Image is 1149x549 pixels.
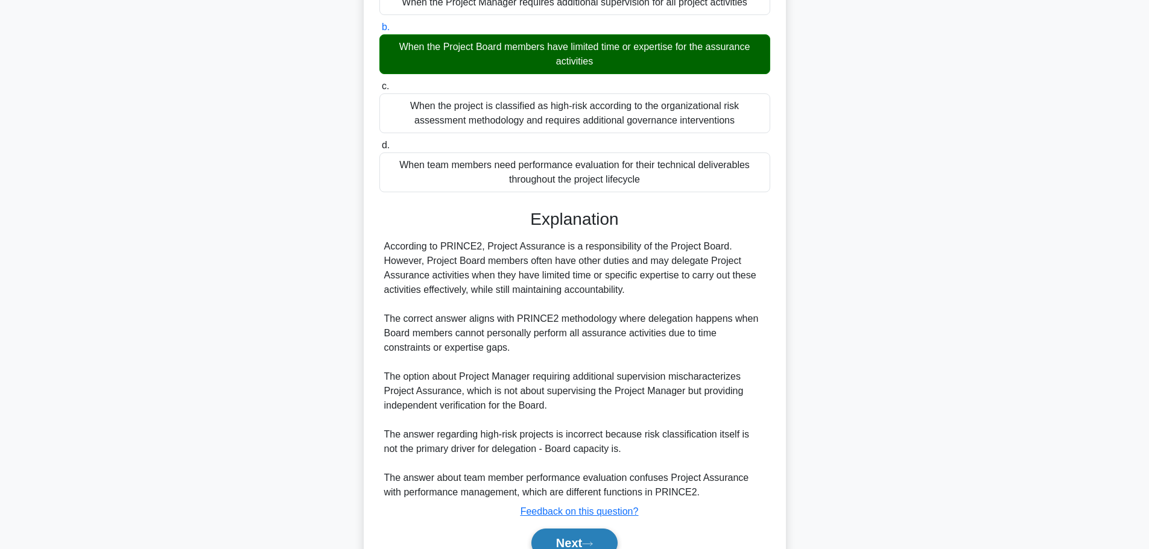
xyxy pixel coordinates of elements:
span: d. [382,140,390,150]
span: c. [382,81,389,91]
a: Feedback on this question? [521,506,639,516]
div: When the Project Board members have limited time or expertise for the assurance activities [379,34,770,74]
div: When the project is classified as high-risk according to the organizational risk assessment metho... [379,93,770,133]
h3: Explanation [387,209,763,230]
div: According to PRINCE2, Project Assurance is a responsibility of the Project Board. However, Projec... [384,239,765,500]
span: b. [382,22,390,32]
div: When team members need performance evaluation for their technical deliverables throughout the pro... [379,152,770,192]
